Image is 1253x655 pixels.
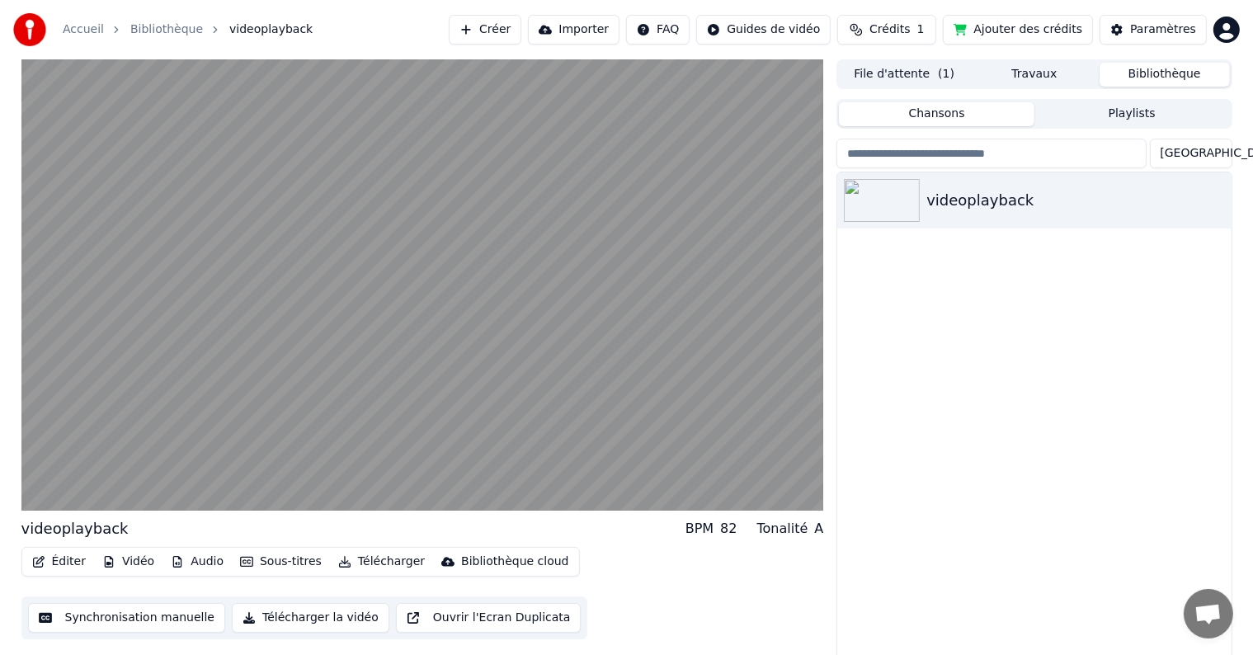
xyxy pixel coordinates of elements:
[814,519,823,539] div: A
[449,15,521,45] button: Créer
[28,603,226,633] button: Synchronisation manuelle
[757,519,808,539] div: Tonalité
[130,21,203,38] a: Bibliothèque
[837,15,936,45] button: Crédits1
[839,102,1034,126] button: Chansons
[1100,15,1207,45] button: Paramètres
[396,603,582,633] button: Ouvrir l'Ecran Duplicata
[21,517,129,540] div: videoplayback
[164,550,230,573] button: Audio
[96,550,161,573] button: Vidéo
[63,21,313,38] nav: breadcrumb
[233,550,328,573] button: Sous-titres
[63,21,104,38] a: Accueil
[869,21,910,38] span: Crédits
[696,15,831,45] button: Guides de vidéo
[943,15,1093,45] button: Ajouter des crédits
[839,63,969,87] button: File d'attente
[626,15,690,45] button: FAQ
[926,189,1224,212] div: videoplayback
[1100,63,1230,87] button: Bibliothèque
[969,63,1100,87] button: Travaux
[26,550,92,573] button: Éditer
[1184,589,1233,639] div: Ouvrir le chat
[917,21,925,38] span: 1
[685,519,714,539] div: BPM
[332,550,431,573] button: Télécharger
[1130,21,1196,38] div: Paramètres
[461,554,568,570] div: Bibliothèque cloud
[720,519,737,539] div: 82
[528,15,619,45] button: Importer
[232,603,389,633] button: Télécharger la vidéo
[938,66,954,82] span: ( 1 )
[13,13,46,46] img: youka
[229,21,313,38] span: videoplayback
[1034,102,1230,126] button: Playlists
